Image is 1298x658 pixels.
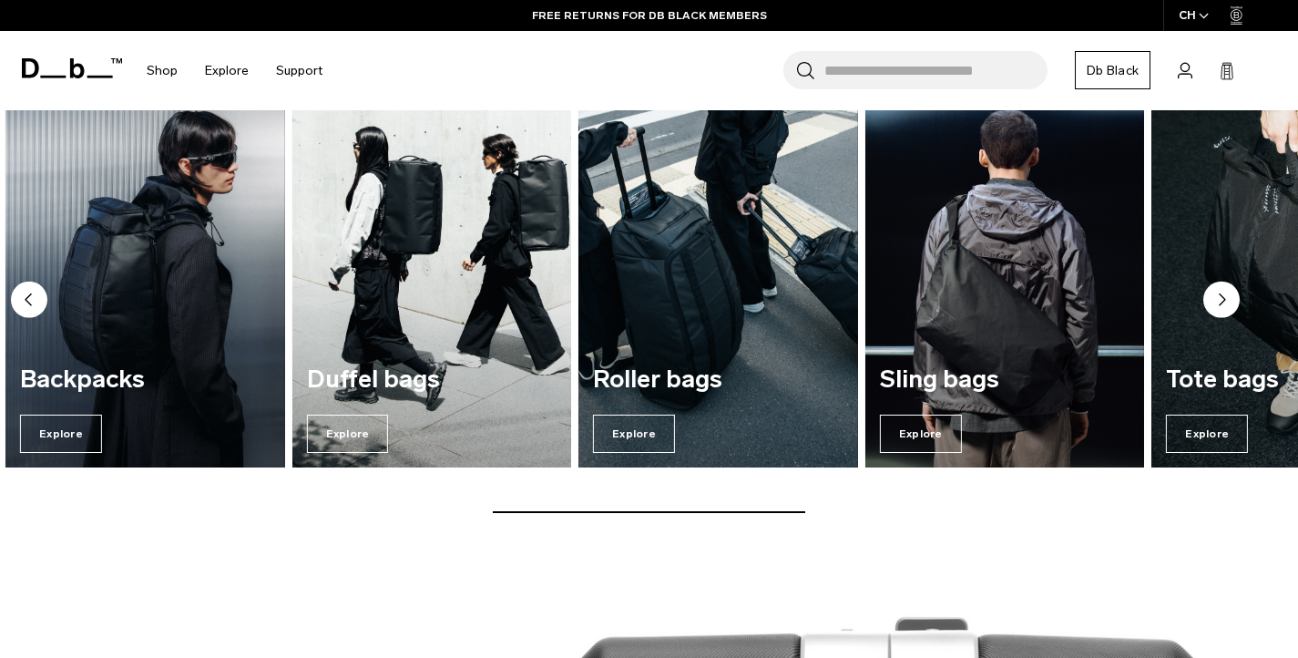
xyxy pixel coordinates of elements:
[1203,282,1240,322] button: Next slide
[11,282,47,322] button: Previous slide
[532,7,767,24] a: FREE RETURNS FOR DB BLACK MEMBERS
[292,90,572,468] a: Duffel bags Explore
[865,90,1145,468] a: Sling bags Explore
[147,38,178,103] a: Shop
[865,90,1145,468] div: 6 / 7
[578,90,858,468] div: 5 / 7
[880,366,1130,394] h3: Sling bags
[593,366,843,394] h3: Roller bags
[20,366,271,394] h3: Backpacks
[307,366,557,394] h3: Duffel bags
[880,415,962,453] span: Explore
[205,38,249,103] a: Explore
[276,38,322,103] a: Support
[1166,415,1248,453] span: Explore
[133,31,336,110] nav: Main Navigation
[578,90,858,468] a: Roller bags Explore
[307,415,389,453] span: Explore
[292,90,572,468] div: 4 / 7
[5,90,285,468] div: 3 / 7
[1075,51,1150,89] a: Db Black
[593,415,675,453] span: Explore
[20,415,102,453] span: Explore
